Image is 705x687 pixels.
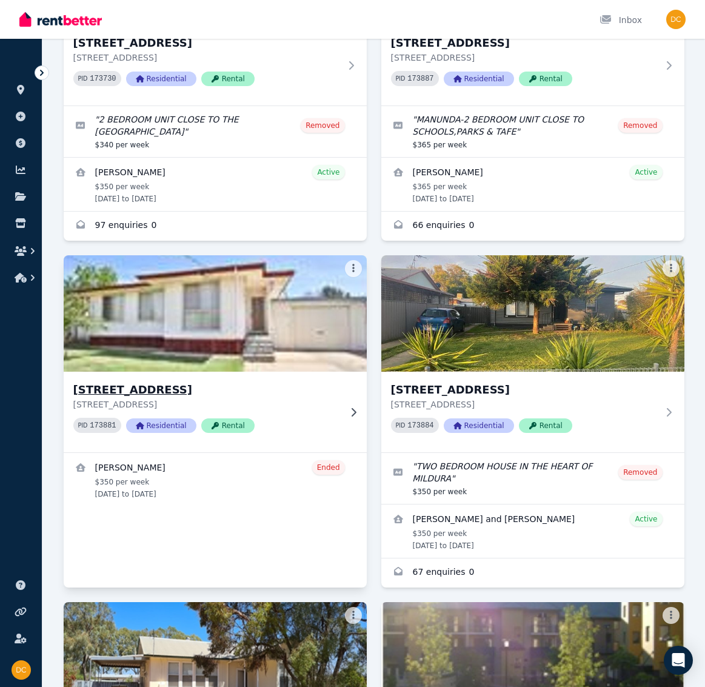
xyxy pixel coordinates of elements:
[391,398,658,411] p: [STREET_ADDRESS]
[73,381,340,398] h3: [STREET_ADDRESS]
[663,607,680,624] button: More options
[64,212,367,241] a: Enquiries for 7/39-41 Old Bar Road, Old Bar
[56,252,374,375] img: 13 Hornsey Park, Mildura
[10,67,48,75] span: ORGANISE
[78,75,88,82] small: PID
[64,106,367,157] a: Edit listing: 2 BEDROOM UNIT CLOSE TO THE OLD BAR BEACH
[407,75,433,83] code: 173887
[345,607,362,624] button: More options
[391,52,658,64] p: [STREET_ADDRESS]
[444,418,514,433] span: Residential
[64,255,367,452] a: 13 Hornsey Park, Mildura[STREET_ADDRESS][STREET_ADDRESS]PID 173881ResidentialRental
[519,418,572,433] span: Rental
[519,72,572,86] span: Rental
[391,35,658,52] h3: [STREET_ADDRESS]
[345,260,362,277] button: More options
[396,422,406,429] small: PID
[19,10,102,28] img: RentBetter
[381,255,684,372] img: 14 Hornsey Park, Mildura
[381,212,684,241] a: Enquiries for 9/22 Hoare Street, Manunda
[126,72,196,86] span: Residential
[600,14,642,26] div: Inbox
[666,10,686,29] img: David Conroy
[201,418,255,433] span: Rental
[73,398,340,411] p: [STREET_ADDRESS]
[391,381,658,398] h3: [STREET_ADDRESS]
[12,660,31,680] img: David Conroy
[90,421,116,430] code: 173881
[381,558,684,588] a: Enquiries for 14 Hornsey Park, Mildura
[381,158,684,211] a: View details for Sione Lokotui
[78,422,88,429] small: PID
[73,35,340,52] h3: [STREET_ADDRESS]
[126,418,196,433] span: Residential
[64,453,367,506] a: View details for joel van miltenburg
[663,260,680,277] button: More options
[64,158,367,211] a: View details for Priscilla Sheekey
[396,75,406,82] small: PID
[381,453,684,504] a: Edit listing: TWO BEDROOM HOUSE IN THE HEART OF MILDURA
[381,504,684,558] a: View details for kye mitting-thatcher and Sarah Ellis
[407,421,433,430] code: 173884
[381,106,684,157] a: Edit listing: MANUNDA-2 BEDROOM UNIT CLOSE TO SCHOOLS,PARKS & TAFE
[444,72,514,86] span: Residential
[201,72,255,86] span: Rental
[381,255,684,452] a: 14 Hornsey Park, Mildura[STREET_ADDRESS][STREET_ADDRESS]PID 173884ResidentialRental
[73,52,340,64] p: [STREET_ADDRESS]
[90,75,116,83] code: 173730
[664,646,693,675] div: Open Intercom Messenger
